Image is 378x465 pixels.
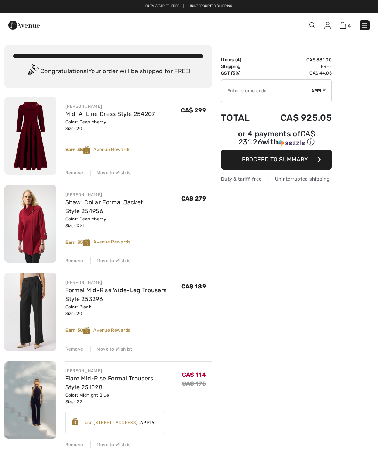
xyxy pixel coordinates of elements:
img: Reward-Logo.svg [83,146,90,154]
input: Promo code [221,80,311,102]
div: Move to Wishlist [90,257,133,264]
span: Proceed to Summary [242,156,308,163]
img: Search [309,22,316,28]
td: Shipping [221,63,261,70]
div: Congratulations! Your order will be shipped for FREE! [13,64,203,79]
span: 4 [237,57,240,62]
img: Menu [361,22,368,29]
div: Move to Wishlist [90,170,133,176]
div: Avenue Rewards [65,239,212,246]
a: 1ère Avenue [8,21,40,28]
span: Apply [311,88,326,94]
div: Color: Midnight Blue Size: 22 [65,392,182,405]
img: Congratulation2.svg [25,64,40,79]
td: CA$ 925.05 [261,105,332,130]
a: Formal Mid-Rise Wide-Leg Trousers Style 253296 [65,287,167,302]
div: Use [STREET_ADDRESS] [85,419,137,426]
img: Midi A-Line Dress Style 254207 [4,97,56,175]
span: CA$ 114 [182,371,206,378]
a: Midi A-Line Dress Style 254207 [65,110,155,117]
a: Shawl Collar Formal Jacket Style 254956 [65,199,143,215]
td: GST (5%) [221,70,261,76]
div: Move to Wishlist [90,346,133,352]
img: Reward-Logo.svg [83,239,90,246]
div: [PERSON_NAME] [65,367,182,374]
strong: Earn 35 [65,240,94,245]
div: Duty & tariff-free | Uninterrupted shipping [221,175,332,182]
span: CA$ 279 [181,195,206,202]
div: Color: Deep cherry Size: 20 [65,119,155,132]
div: Avenue Rewards [65,146,212,154]
div: Remove [65,170,83,176]
div: Remove [65,441,83,448]
div: or 4 payments ofCA$ 231.26withSezzle Click to learn more about Sezzle [221,130,332,150]
span: CA$ 189 [181,283,206,290]
img: Sezzle [278,140,305,146]
span: CA$ 231.26 [238,129,315,146]
td: Free [261,63,332,70]
td: CA$ 44.05 [261,70,332,76]
div: [PERSON_NAME] [65,279,181,286]
div: Color: Deep cherry Size: XXL [65,216,181,229]
span: 4 [348,23,351,29]
img: Reward-Logo.svg [72,418,78,425]
div: [PERSON_NAME] [65,103,155,110]
div: [PERSON_NAME] [65,191,181,198]
a: 4 [340,21,351,30]
a: Flare Mid-Rise Formal Trousers Style 251028 [65,375,154,391]
img: 1ère Avenue [8,18,40,33]
img: Formal Mid-Rise Wide-Leg Trousers Style 253296 [4,273,56,351]
s: CA$ 175 [182,380,206,387]
button: Proceed to Summary [221,150,332,170]
img: Flare Mid-Rise Formal Trousers Style 251028 [4,361,56,439]
div: Color: Black Size: 20 [65,304,181,317]
div: Remove [65,346,83,352]
div: Avenue Rewards [65,327,212,334]
div: Move to Wishlist [90,441,133,448]
div: Remove [65,257,83,264]
td: Total [221,105,261,130]
span: Apply [137,419,158,426]
img: Shopping Bag [340,22,346,29]
td: CA$ 881.00 [261,57,332,63]
img: Shawl Collar Formal Jacket Style 254956 [4,185,56,263]
td: Items ( ) [221,57,261,63]
img: Reward-Logo.svg [83,327,90,334]
span: CA$ 299 [181,107,206,114]
div: or 4 payments of with [221,130,332,147]
strong: Earn 30 [65,328,94,333]
strong: Earn 35 [65,147,94,152]
img: My Info [324,22,331,29]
